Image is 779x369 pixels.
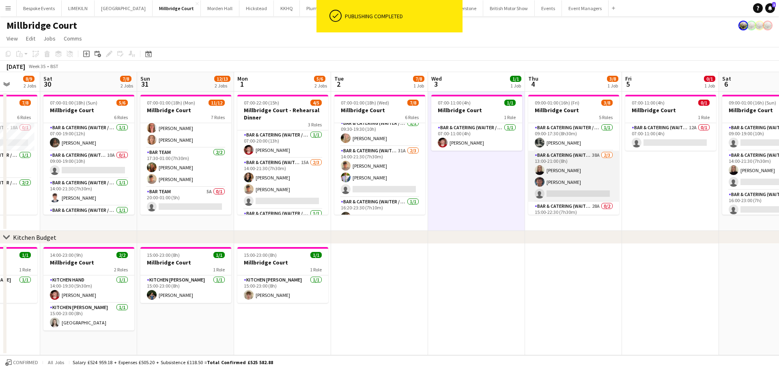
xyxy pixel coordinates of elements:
[704,83,715,89] div: 1 Job
[43,35,56,42] span: Jobs
[607,83,618,89] div: 1 Job
[310,252,322,258] span: 1/1
[24,83,36,89] div: 2 Jobs
[46,359,66,365] span: All jobs
[116,252,128,258] span: 2/2
[40,33,59,44] a: Jobs
[729,100,776,106] span: 09:00-01:00 (16h) (Sun)
[528,123,619,151] app-card-role: Bar & Catering (Waiter / waitress)1/109:00-17:30 (8h30m)[PERSON_NAME]
[140,95,231,215] app-job-card: 07:00-01:00 (18h) (Mon)11/12Millbridge Court7 RolesBar & Catering (Waiter / waitress)3/317:30-23:...
[483,0,535,16] button: British Motor Show
[772,2,776,7] span: 1
[50,252,83,258] span: 14:00-23:00 (9h)
[625,123,716,151] app-card-role: Bar & Catering (Waiter / waitress)12A0/107:00-11:00 (4h)
[601,100,613,106] span: 3/8
[624,79,632,89] span: 5
[23,76,34,82] span: 8/9
[413,76,424,82] span: 7/8
[405,114,419,120] span: 6 Roles
[274,0,300,16] button: KKHQ
[214,76,230,82] span: 12/13
[447,0,483,16] button: Silverstone
[26,35,35,42] span: Edit
[237,158,328,209] app-card-role: Bar & Catering (Waiter / waitress)15A2/314:00-21:30 (7h30m)[PERSON_NAME][PERSON_NAME]
[704,76,715,82] span: 0/1
[13,233,56,241] div: Kitchen Budget
[140,275,231,303] app-card-role: Kitchen [PERSON_NAME]1/115:00-23:00 (8h)[PERSON_NAME]
[27,63,47,69] span: Week 35
[116,100,128,106] span: 5/6
[237,259,328,266] h3: Millbridge Court
[50,63,58,69] div: BST
[334,119,425,146] app-card-role: Bar & Catering (Waiter / waitress)1/109:30-19:30 (10h)[PERSON_NAME]
[43,178,134,206] app-card-role: Bar & Catering (Waiter / waitress)1/114:00-21:30 (7h30m)[PERSON_NAME]
[140,107,231,114] h3: Millbridge Court
[209,100,225,106] span: 11/12
[747,21,756,30] app-user-avatar: Staffing Manager
[334,197,425,225] app-card-role: Bar & Catering (Waiter / waitress)1/116:20-23:30 (7h10m)[PERSON_NAME]
[510,76,521,82] span: 1/1
[19,267,31,273] span: 1 Role
[236,79,248,89] span: 1
[698,100,710,106] span: 0/1
[43,275,134,303] app-card-role: Kitchen Hand1/114:00-19:30 (5h30m)[PERSON_NAME]
[722,75,731,82] span: Sat
[213,267,225,273] span: 1 Role
[314,76,325,82] span: 5/6
[407,100,419,106] span: 7/8
[73,359,273,365] div: Salary £524 959.18 + Expenses £505.20 + Subsistence £118.50 =
[413,83,424,89] div: 1 Job
[120,76,131,82] span: 7/8
[698,114,710,120] span: 1 Role
[42,79,52,89] span: 30
[763,21,773,30] app-user-avatar: Staffing Manager
[431,95,522,151] app-job-card: 07:00-11:00 (4h)1/1Millbridge Court1 RoleBar & Catering (Waiter / waitress)1/107:00-11:00 (4h)[PE...
[121,83,133,89] div: 2 Jobs
[3,33,21,44] a: View
[237,247,328,303] app-job-card: 15:00-23:00 (8h)1/1Millbridge Court1 RoleKitchen [PERSON_NAME]1/115:00-23:00 (8h)[PERSON_NAME]
[244,100,279,106] span: 07:00-22:00 (15h)
[43,151,134,178] app-card-role: Bar & Catering (Waiter / waitress)10A0/109:00-19:00 (10h)
[215,83,230,89] div: 2 Jobs
[140,75,150,82] span: Sun
[6,19,77,32] h1: Millbridge Court
[17,114,31,120] span: 6 Roles
[237,95,328,215] app-job-card: 07:00-22:00 (15h)4/5Millbridge Court - Rehearsal Dinner3 RolesBar & Catering (Waiter / waitress)1...
[528,95,619,215] app-job-card: 09:00-01:00 (16h) (Fri)3/8Millbridge Court5 RolesBar & Catering (Waiter / waitress)1/109:00-17:30...
[334,95,425,215] app-job-card: 07:00-01:00 (18h) (Wed)7/8Millbridge Court6 RolesBar & Catering (Waiter / waitress)1/107:00-19:30...
[334,75,344,82] span: Tue
[43,107,134,114] h3: Millbridge Court
[43,303,134,331] app-card-role: Kitchen [PERSON_NAME]1/115:00-23:00 (8h)[GEOGRAPHIC_DATA]
[43,95,134,215] app-job-card: 07:00-01:00 (18h) (Sun)5/6Millbridge Court6 RolesBar & Catering (Waiter / waitress)1/107:00-19:00...
[62,0,95,16] button: LIMEKILN
[599,114,613,120] span: 5 Roles
[50,100,97,106] span: 07:00-01:00 (18h) (Sun)
[23,33,39,44] a: Edit
[140,247,231,303] app-job-card: 15:00-23:00 (8h)1/1Millbridge Court1 RoleKitchen [PERSON_NAME]1/115:00-23:00 (8h)[PERSON_NAME]
[140,148,231,187] app-card-role: Bar Team2/217:30-01:00 (7h30m)[PERSON_NAME][PERSON_NAME]
[341,100,389,106] span: 07:00-01:00 (18h) (Wed)
[43,259,134,266] h3: Millbridge Court
[334,107,425,114] h3: Millbridge Court
[738,21,748,30] app-user-avatar: Staffing Manager
[314,83,327,89] div: 2 Jobs
[147,252,180,258] span: 15:00-23:00 (8h)
[632,100,665,106] span: 07:00-11:00 (4h)
[114,114,128,120] span: 6 Roles
[153,0,201,16] button: Millbridge Court
[213,252,225,258] span: 1/1
[95,0,153,16] button: [GEOGRAPHIC_DATA]
[334,146,425,197] app-card-role: Bar & Catering (Waiter / waitress)31A2/314:00-21:30 (7h30m)[PERSON_NAME][PERSON_NAME]
[310,267,322,273] span: 1 Role
[114,267,128,273] span: 2 Roles
[504,114,516,120] span: 1 Role
[562,0,609,16] button: Event Managers
[625,95,716,151] div: 07:00-11:00 (4h)0/1Millbridge Court1 RoleBar & Catering (Waiter / waitress)12A0/107:00-11:00 (4h)
[765,3,775,13] a: 1
[237,209,328,237] app-card-role: Bar & Catering (Waiter / waitress)1/1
